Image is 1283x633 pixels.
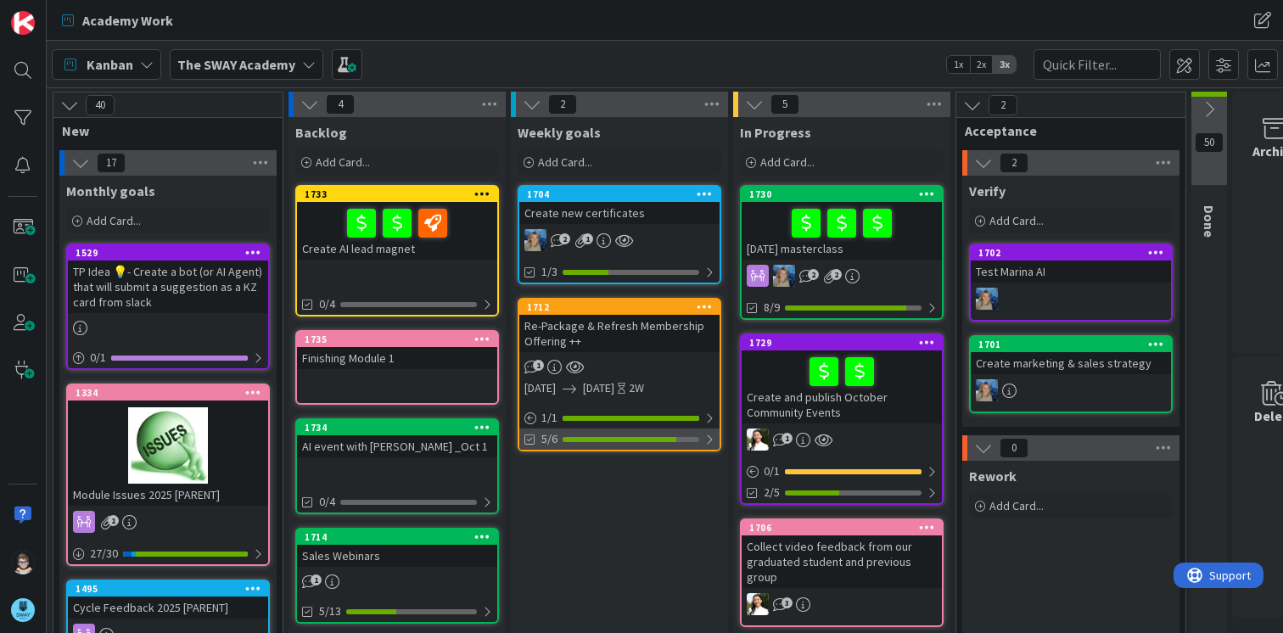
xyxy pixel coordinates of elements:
[747,429,769,451] img: AK
[742,202,942,260] div: [DATE] masterclass
[749,337,942,349] div: 1729
[68,385,268,401] div: 1334
[297,332,497,369] div: 1735Finishing Module 1
[295,418,499,514] a: 1734AI event with [PERSON_NAME] _Oct 10/4
[971,337,1171,352] div: 1701
[82,10,173,31] span: Academy Work
[548,94,577,115] span: 2
[971,245,1171,260] div: 1702
[68,245,268,260] div: 1529
[742,461,942,482] div: 0/1
[993,56,1016,73] span: 3x
[90,545,118,563] span: 27 / 30
[971,337,1171,374] div: 1701Create marketing & sales strategy
[971,260,1171,283] div: Test Marina AI
[297,435,497,457] div: AI event with [PERSON_NAME] _Oct 1
[297,529,497,567] div: 1714Sales Webinars
[742,335,942,350] div: 1729
[87,213,141,228] span: Add Card...
[68,260,268,313] div: TP Idea 💡- Create a bot (or AI Agent) that will submit a suggestion as a KZ card from slack
[319,493,335,511] span: 0/4
[978,339,1171,350] div: 1701
[297,420,497,457] div: 1734AI event with [PERSON_NAME] _Oct 1
[782,433,793,444] span: 1
[541,430,557,448] span: 5/6
[773,265,795,287] img: MA
[76,247,268,259] div: 1529
[559,233,570,244] span: 2
[740,124,811,141] span: In Progress
[989,95,1017,115] span: 2
[11,598,35,622] img: avatar
[518,124,601,141] span: Weekly goals
[316,154,370,170] span: Add Card...
[1034,49,1161,80] input: Quick Filter...
[583,379,614,397] span: [DATE]
[518,185,721,284] a: 1704Create new certificatesMA1/3
[742,350,942,423] div: Create and publish October Community Events
[770,94,799,115] span: 5
[519,202,720,224] div: Create new certificates
[524,229,546,251] img: MA
[808,269,819,280] span: 2
[740,518,944,627] a: 1706Collect video feedback from our graduated student and previous groupAK
[989,498,1044,513] span: Add Card...
[305,422,497,434] div: 1734
[90,349,106,367] span: 0 / 1
[527,188,720,200] div: 1704
[971,379,1171,401] div: MA
[305,531,497,543] div: 1714
[297,529,497,545] div: 1714
[297,187,497,202] div: 1733
[582,233,593,244] span: 1
[747,593,769,615] img: AK
[742,520,942,535] div: 1706
[629,379,644,397] div: 2W
[971,245,1171,283] div: 1702Test Marina AI
[742,187,942,202] div: 1730
[969,468,1017,485] span: Rework
[295,330,499,405] a: 1735Finishing Module 1
[740,333,944,505] a: 1729Create and publish October Community EventsAK0/12/5
[740,185,944,320] a: 1730[DATE] masterclassMA8/9
[965,122,1164,139] span: Acceptance
[297,202,497,260] div: Create AI lead magnet
[764,484,780,501] span: 2/5
[742,520,942,588] div: 1706Collect video feedback from our graduated student and previous group
[36,3,77,23] span: Support
[1201,205,1218,238] span: Done
[305,333,497,345] div: 1735
[68,543,268,564] div: 27/30
[68,581,268,619] div: 1495Cycle Feedback 2025 [PARENT]
[527,301,720,313] div: 1712
[326,94,355,115] span: 4
[68,484,268,506] div: Module Issues 2025 [PARENT]
[297,545,497,567] div: Sales Webinars
[97,153,126,173] span: 17
[297,420,497,435] div: 1734
[971,352,1171,374] div: Create marketing & sales strategy
[177,56,295,73] b: The SWAY Academy
[541,409,557,427] span: 1 / 1
[742,535,942,588] div: Collect video feedback from our graduated student and previous group
[976,379,998,401] img: MA
[524,379,556,397] span: [DATE]
[297,187,497,260] div: 1733Create AI lead magnet
[68,347,268,368] div: 0/1
[742,335,942,423] div: 1729Create and publish October Community Events
[319,295,335,313] span: 0/4
[68,385,268,506] div: 1334Module Issues 2025 [PARENT]
[764,462,780,480] span: 0 / 1
[742,187,942,260] div: 1730[DATE] masterclass
[1195,132,1224,153] span: 50
[62,122,261,139] span: New
[295,185,499,316] a: 1733Create AI lead magnet0/4
[295,528,499,624] a: 1714Sales Webinars5/13
[86,95,115,115] span: 40
[11,551,35,574] img: TP
[519,315,720,352] div: Re-Package & Refresh Membership Offering ++
[538,154,592,170] span: Add Card...
[971,288,1171,310] div: MA
[970,56,993,73] span: 2x
[76,583,268,595] div: 1495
